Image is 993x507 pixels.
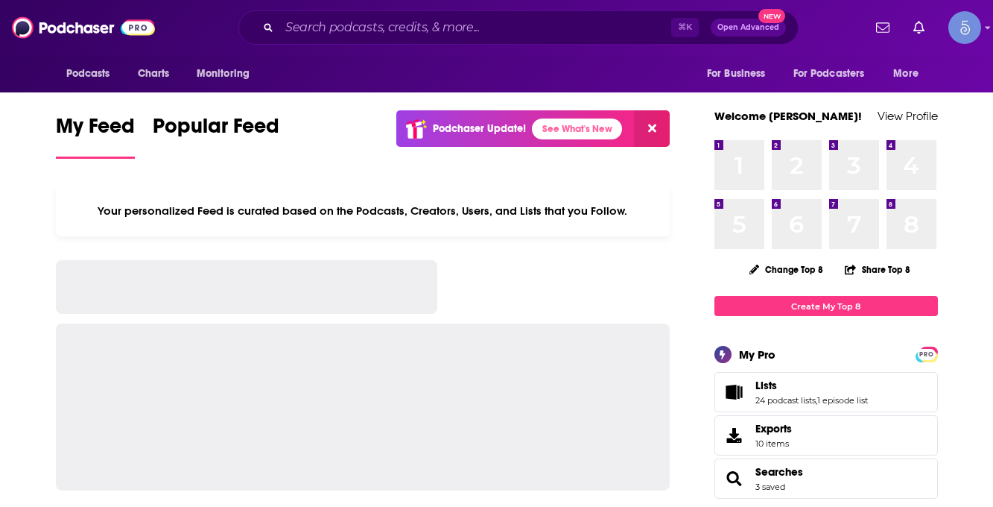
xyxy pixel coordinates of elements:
[918,349,936,360] span: PRO
[755,422,792,435] span: Exports
[717,24,779,31] span: Open Advanced
[138,63,170,84] span: Charts
[279,16,671,40] input: Search podcasts, credits, & more...
[893,63,919,84] span: More
[755,482,785,492] a: 3 saved
[711,19,786,37] button: Open AdvancedNew
[707,63,766,84] span: For Business
[56,186,670,236] div: Your personalized Feed is curated based on the Podcasts, Creators, Users, and Lists that you Follow.
[755,465,803,479] a: Searches
[56,60,130,88] button: open menu
[714,415,938,456] a: Exports
[153,113,279,159] a: Popular Feed
[714,296,938,316] a: Create My Top 8
[720,425,749,446] span: Exports
[755,379,777,392] span: Lists
[56,113,135,148] span: My Feed
[948,11,981,44] span: Logged in as Spiral5-G1
[755,395,816,406] a: 24 podcast lists
[948,11,981,44] button: Show profile menu
[870,15,895,40] a: Show notifications dropdown
[66,63,110,84] span: Podcasts
[844,255,911,284] button: Share Top 8
[714,459,938,499] span: Searches
[720,468,749,489] a: Searches
[793,63,865,84] span: For Podcasters
[532,119,622,139] a: See What's New
[153,113,279,148] span: Popular Feed
[816,395,817,406] span: ,
[56,113,135,159] a: My Feed
[948,11,981,44] img: User Profile
[238,10,799,45] div: Search podcasts, credits, & more...
[755,438,792,449] span: 10 items
[755,379,868,392] a: Lists
[883,60,937,88] button: open menu
[918,348,936,359] a: PRO
[817,395,868,406] a: 1 episode list
[186,60,269,88] button: open menu
[128,60,179,88] a: Charts
[758,9,785,23] span: New
[197,63,250,84] span: Monitoring
[907,15,930,40] a: Show notifications dropdown
[739,347,775,362] div: My Pro
[433,122,526,135] p: Podchaser Update!
[714,372,938,412] span: Lists
[878,109,938,123] a: View Profile
[697,60,784,88] button: open menu
[720,382,749,403] a: Lists
[784,60,886,88] button: open menu
[714,109,862,123] a: Welcome [PERSON_NAME]!
[740,260,833,279] button: Change Top 8
[12,13,155,42] img: Podchaser - Follow, Share and Rate Podcasts
[671,18,699,37] span: ⌘ K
